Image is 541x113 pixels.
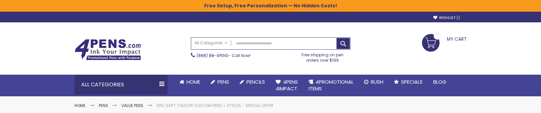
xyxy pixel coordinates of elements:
[74,75,168,95] div: All Categories
[157,103,273,108] li: Epic Soft Touch® Custom Pens + Stylus - Special Offer
[197,53,228,58] a: (888) 88-4PENS
[197,53,251,58] span: - Call Now!
[187,78,200,85] span: Home
[276,78,298,92] span: 4Pens 4impact
[295,50,350,63] div: Free shipping on pen orders over $199
[309,78,353,92] span: 4PROMOTIONAL ITEMS
[246,78,265,85] span: Pencils
[303,75,359,96] a: 4PROMOTIONALITEMS
[433,15,460,20] a: Wishlist
[389,75,428,89] a: Specials
[195,40,228,46] span: All Categories
[74,103,85,108] a: Home
[401,78,423,85] span: Specials
[359,75,389,89] a: Rush
[428,75,452,89] a: Blog
[270,75,303,96] a: 4Pens4impact
[121,103,143,108] a: Value Pens
[205,75,234,89] a: Pens
[234,75,270,89] a: Pencils
[99,103,108,108] a: Pens
[191,38,231,49] a: All Categories
[371,78,383,85] span: Rush
[174,75,205,89] a: Home
[433,78,446,85] span: Blog
[217,78,229,85] span: Pens
[74,39,141,60] img: 4Pens Custom Pens and Promotional Products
